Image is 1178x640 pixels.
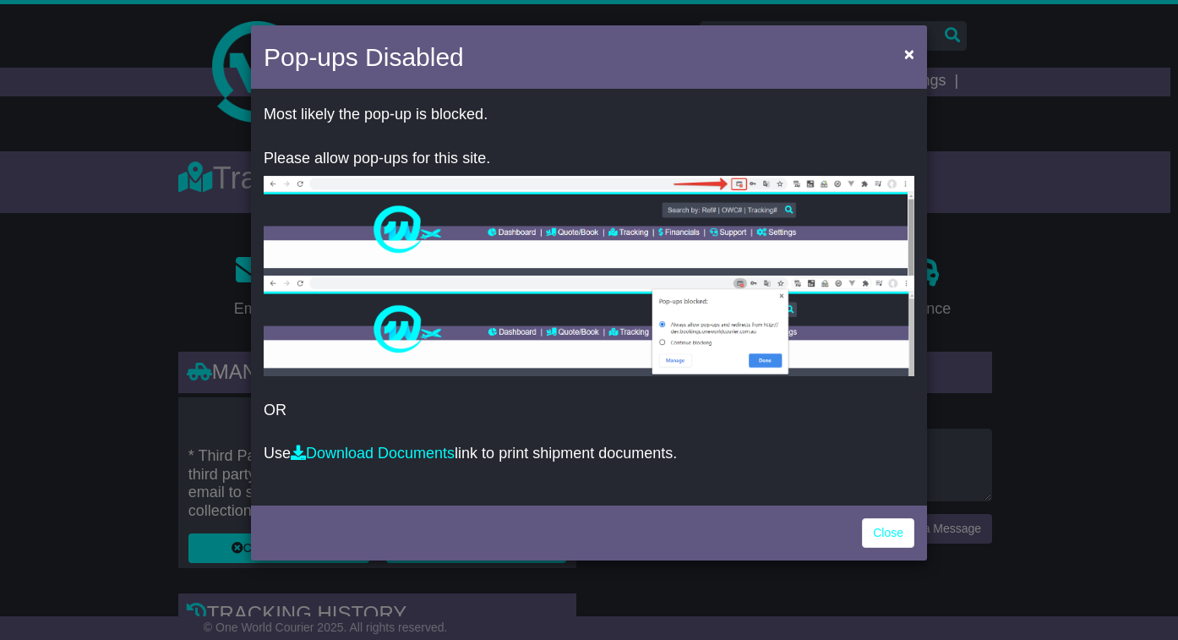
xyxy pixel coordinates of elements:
h4: Pop-ups Disabled [264,38,464,76]
p: Please allow pop-ups for this site. [264,150,914,168]
p: Most likely the pop-up is blocked. [264,106,914,124]
a: Close [862,518,914,548]
img: allow-popup-1.png [264,176,914,276]
img: allow-popup-2.png [264,276,914,376]
span: × [904,44,914,63]
div: OR [251,93,927,501]
a: Download Documents [291,445,455,462]
p: Use link to print shipment documents. [264,445,914,463]
button: Close [896,36,923,71]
